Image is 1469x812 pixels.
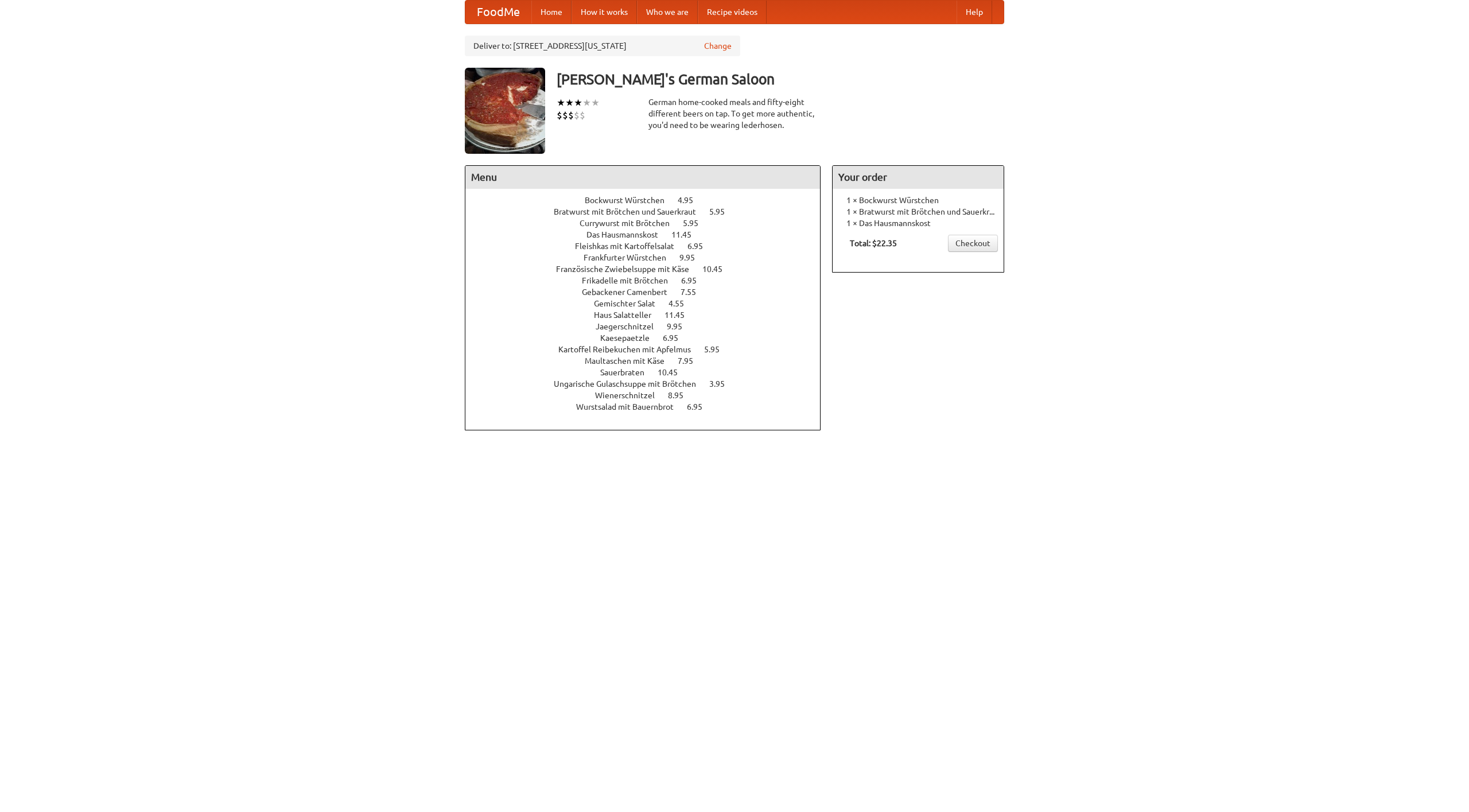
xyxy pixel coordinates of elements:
span: 11.45 [671,230,703,239]
span: 7.55 [681,287,708,297]
span: Wurstsalad mit Bauernbrot [576,402,685,411]
span: 11.45 [664,310,696,320]
span: 3.95 [709,379,736,388]
span: 7.95 [678,356,705,366]
a: Das Hausmannskost 11.45 [586,230,713,239]
a: Home [531,1,572,24]
a: FoodMe [465,1,531,24]
span: 10.45 [702,265,734,274]
li: ★ [591,96,600,109]
span: Wienerschnitzel [595,391,666,400]
h3: [PERSON_NAME]'s German Saloon [557,68,1004,91]
a: Französische Zwiebelsuppe mit Käse 10.45 [556,265,744,274]
li: $ [574,109,580,122]
li: 1 × Das Hausmannskost [838,217,998,229]
span: Haus Salatteller [594,310,663,320]
span: Bratwurst mit Brötchen und Sauerkraut [554,207,708,216]
span: 9.95 [679,253,706,262]
a: Recipe videos [698,1,767,24]
span: Sauerbraten [600,368,656,377]
li: ★ [582,96,591,109]
a: Help [957,1,992,24]
a: Fleishkas mit Kartoffelsalat 6.95 [575,242,724,251]
span: Jaegerschnitzel [596,322,665,331]
span: 5.95 [704,345,731,354]
a: Sauerbraten 10.45 [600,368,699,377]
span: Maultaschen mit Käse [585,356,676,366]
span: 5.95 [683,219,710,228]
a: Who we are [637,1,698,24]
span: Currywurst mit Brötchen [580,219,681,228]
a: Gemischter Salat 4.55 [594,299,705,308]
a: Bockwurst Würstchen 4.95 [585,196,714,205]
span: 6.95 [687,402,714,411]
span: Kaesepaetzle [600,333,661,343]
h4: Your order [833,166,1004,189]
li: $ [580,109,585,122]
span: 8.95 [668,391,695,400]
span: Ungarische Gulaschsuppe mit Brötchen [554,379,708,388]
span: Französische Zwiebelsuppe mit Käse [556,265,701,274]
a: Jaegerschnitzel 9.95 [596,322,704,331]
a: Wienerschnitzel 8.95 [595,391,705,400]
a: Bratwurst mit Brötchen und Sauerkraut 5.95 [554,207,746,216]
a: Wurstsalad mit Bauernbrot 6.95 [576,402,724,411]
span: Frikadelle mit Brötchen [582,276,679,285]
h4: Menu [465,166,820,189]
a: Kartoffel Reibekuchen mit Apfelmus 5.95 [558,345,741,354]
a: Checkout [948,235,998,252]
a: Currywurst mit Brötchen 5.95 [580,219,720,228]
span: 6.95 [681,276,708,285]
div: German home-cooked meals and fifty-eight different beers on tap. To get more authentic, you'd nee... [648,96,821,131]
li: $ [562,109,568,122]
span: 4.95 [678,196,705,205]
span: 10.45 [658,368,689,377]
li: $ [568,109,574,122]
div: Deliver to: [STREET_ADDRESS][US_STATE] [465,36,740,56]
span: Das Hausmannskost [586,230,670,239]
span: 9.95 [667,322,694,331]
a: Kaesepaetzle 6.95 [600,333,699,343]
a: Frikadelle mit Brötchen 6.95 [582,276,718,285]
a: Frankfurter Würstchen 9.95 [584,253,716,262]
span: 4.55 [669,299,695,308]
b: Total: $22.35 [850,239,897,248]
span: Bockwurst Würstchen [585,196,676,205]
span: Kartoffel Reibekuchen mit Apfelmus [558,345,702,354]
span: Frankfurter Würstchen [584,253,678,262]
a: Haus Salatteller 11.45 [594,310,706,320]
span: 6.95 [687,242,714,251]
span: Fleishkas mit Kartoffelsalat [575,242,686,251]
a: Gebackener Camenbert 7.55 [582,287,717,297]
li: ★ [557,96,565,109]
a: Ungarische Gulaschsuppe mit Brötchen 3.95 [554,379,746,388]
span: Gemischter Salat [594,299,667,308]
li: 1 × Bockwurst Würstchen [838,195,998,206]
a: How it works [572,1,637,24]
span: 6.95 [663,333,690,343]
span: Gebackener Camenbert [582,287,679,297]
li: $ [557,109,562,122]
a: Maultaschen mit Käse 7.95 [585,356,714,366]
li: 1 × Bratwurst mit Brötchen und Sauerkraut [838,206,998,217]
span: 5.95 [709,207,736,216]
img: angular.jpg [465,68,545,154]
li: ★ [565,96,574,109]
li: ★ [574,96,582,109]
a: Change [704,40,732,52]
